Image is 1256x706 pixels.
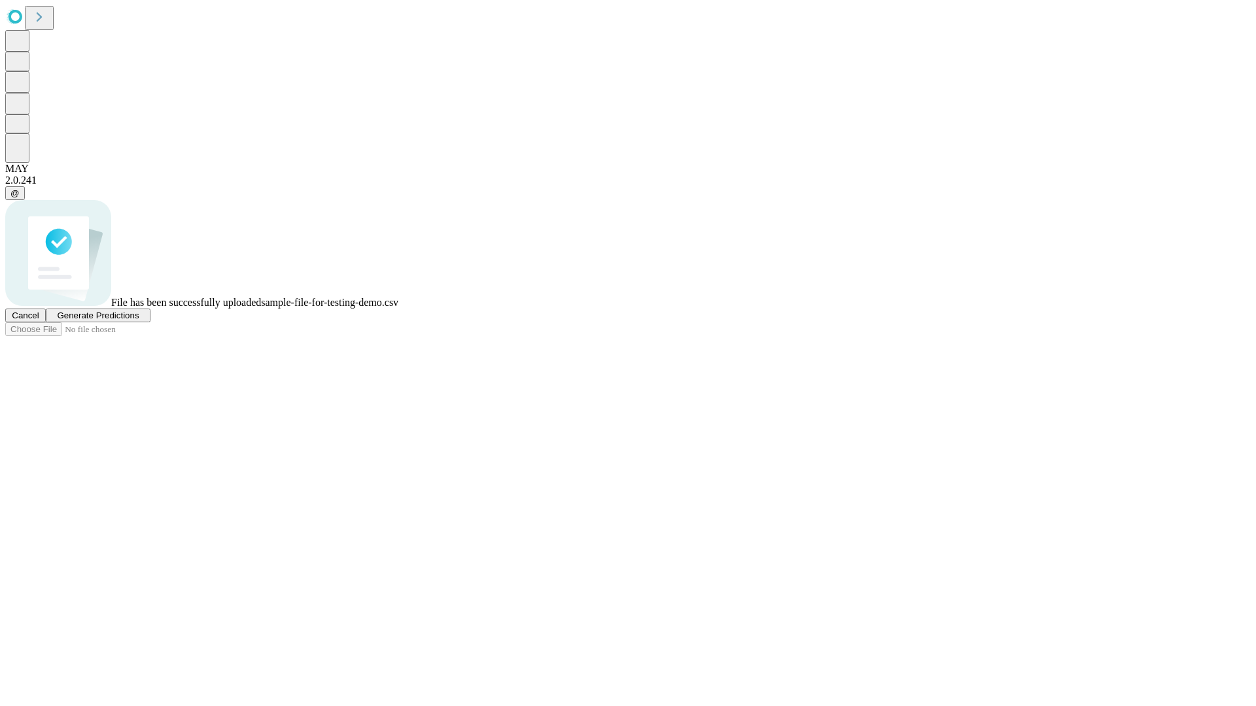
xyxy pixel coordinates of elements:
span: File has been successfully uploaded [111,297,261,308]
div: MAY [5,163,1251,175]
button: @ [5,186,25,200]
div: 2.0.241 [5,175,1251,186]
button: Generate Predictions [46,309,150,322]
span: Cancel [12,311,39,320]
span: sample-file-for-testing-demo.csv [261,297,398,308]
button: Cancel [5,309,46,322]
span: @ [10,188,20,198]
span: Generate Predictions [57,311,139,320]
